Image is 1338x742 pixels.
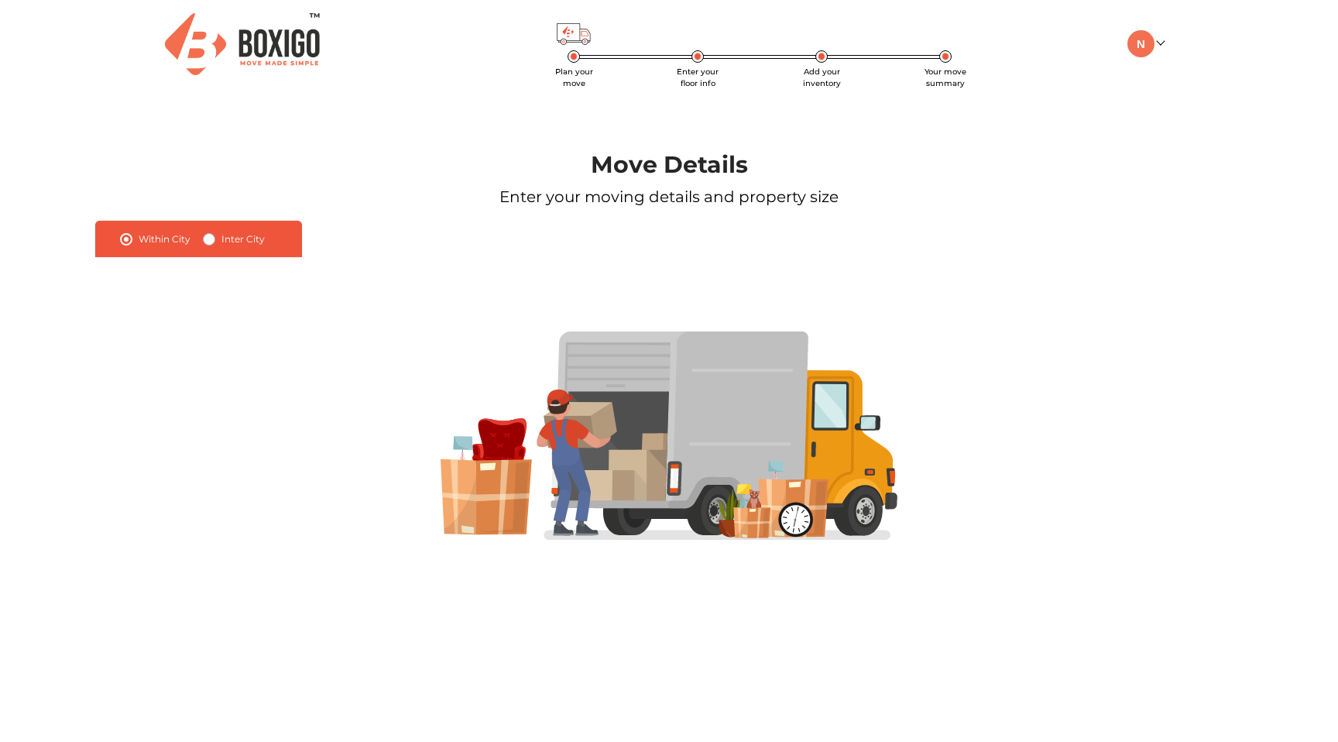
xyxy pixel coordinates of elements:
[803,67,841,88] span: Add your inventory
[53,185,1285,208] p: Enter your moving details and property size
[555,67,593,88] span: Plan your move
[53,151,1285,179] h1: Move Details
[165,13,320,74] img: Boxigo
[925,67,966,88] span: Your move summary
[139,230,190,249] label: Within City
[221,230,265,249] label: Inter City
[677,67,719,88] span: Enter your floor info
